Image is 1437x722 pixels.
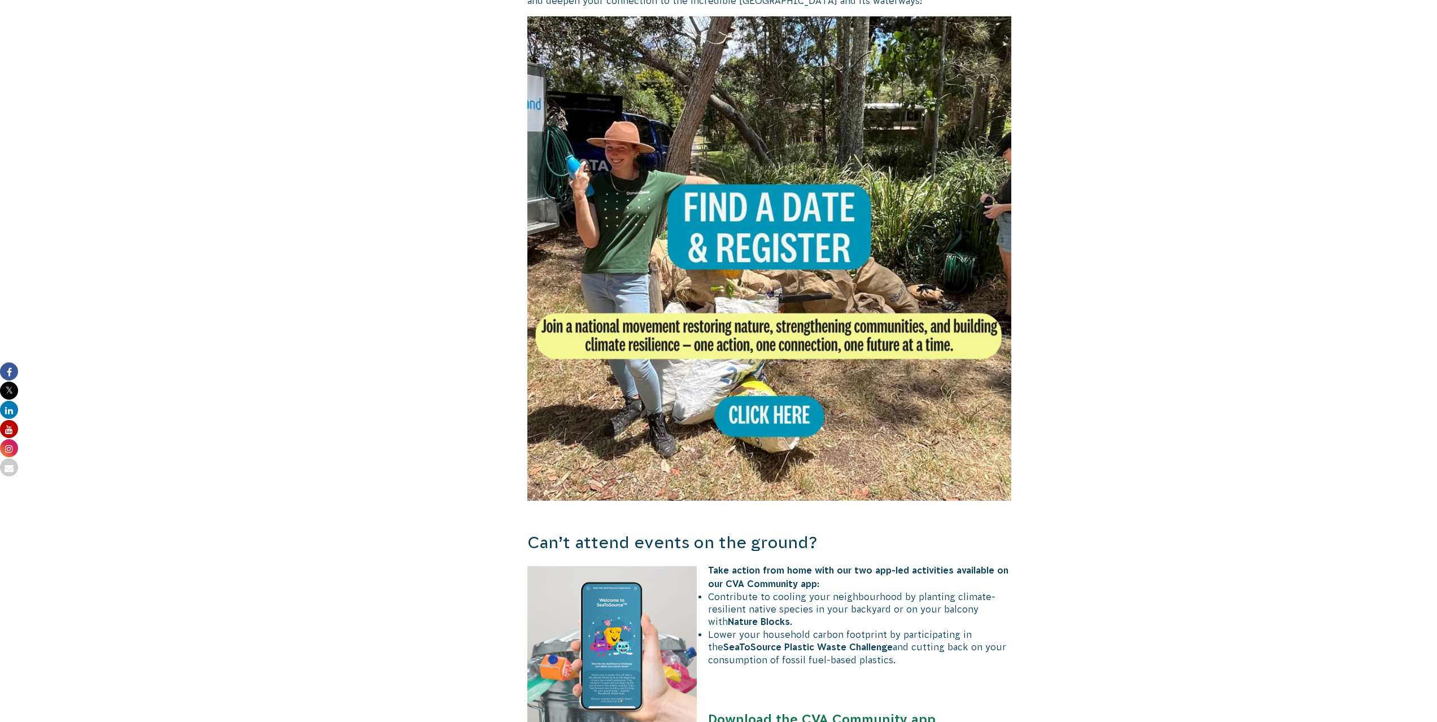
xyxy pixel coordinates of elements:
[708,565,1008,589] strong: Take action from home with our two app-led activities available on our CVA Community app:
[728,616,790,627] strong: Nature Blocks
[539,628,1012,666] li: Lower your household carbon footprint by participating in the and cutting back on your consumptio...
[539,590,1012,628] li: Contribute to cooling your neighbourhood by planting climate-resilient native species in your bac...
[723,642,893,652] strong: SeaToSource Plastic Waste Challenge
[527,531,1012,554] h3: Can’t attend events on the ground?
